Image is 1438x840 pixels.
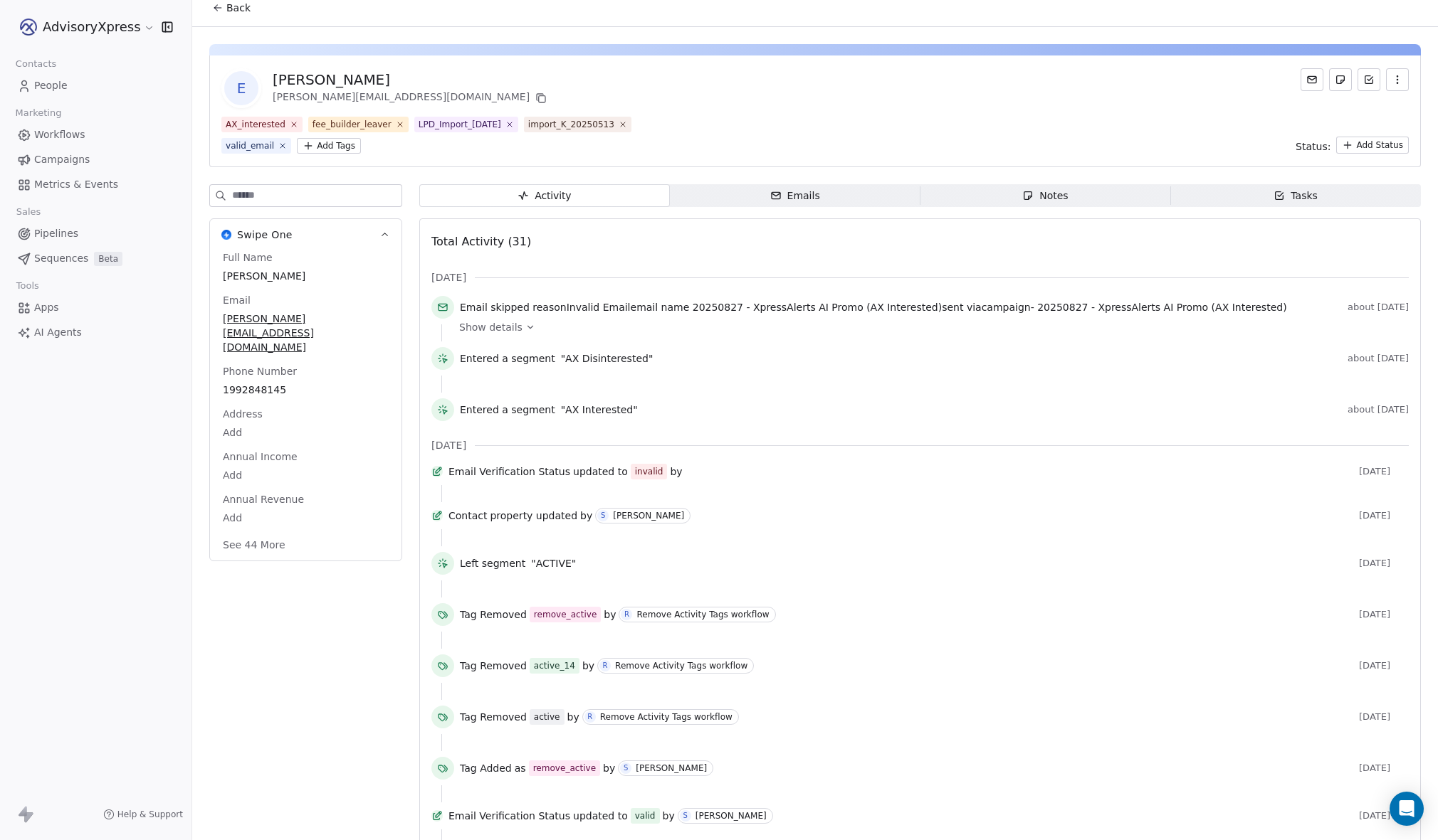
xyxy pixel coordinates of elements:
span: Beta [94,252,122,266]
span: Email Verification Status [448,464,570,479]
span: [DATE] [1359,609,1409,620]
span: "AX Interested" [561,403,638,417]
div: S [624,762,628,774]
span: Contacts [9,53,63,75]
a: SequencesBeta [11,247,180,270]
div: Open Intercom Messenger [1390,792,1424,826]
span: 20250827 - XpressAlerts AI Promo (AX Interested) [1037,302,1286,313]
span: Full Name [220,250,275,265]
img: AX_logo_device_1080.png [20,18,37,36]
span: [DATE] [1359,711,1409,723]
span: [DATE] [1359,660,1409,671]
span: Add [223,511,389,525]
span: [PERSON_NAME][EMAIL_ADDRESS][DOMAIN_NAME] [223,312,389,354]
button: Add Tags [297,138,361,154]
span: Sales [10,201,47,223]
span: by [582,659,594,673]
div: Remove Activity Tags workflow [636,610,769,620]
div: R [603,660,608,671]
div: [PERSON_NAME] [696,811,767,821]
div: active [534,711,560,723]
a: People [11,74,180,97]
span: by [663,809,675,823]
span: Annual Revenue [220,492,307,506]
span: by [603,761,615,775]
button: Swipe OneSwipe One [210,219,402,250]
span: Back [226,1,251,15]
div: remove_active [533,762,596,775]
div: [PERSON_NAME][EMAIL_ADDRESS][DOMAIN_NAME] [273,90,550,107]
span: Swipe One [237,228,293,242]
span: [DATE] [431,438,466,452]
a: Metrics & Events [11,173,180,196]
a: Help & Support [103,809,183,820]
span: by [567,710,579,724]
div: Remove Activity Tags workflow [615,661,747,671]
span: Address [220,407,266,421]
a: Apps [11,296,180,319]
button: Add Status [1336,137,1409,154]
div: Remove Activity Tags workflow [600,712,733,722]
div: R [587,711,592,723]
span: updated to [573,809,628,823]
button: AdvisoryXpress [17,15,152,39]
span: Tag Removed [460,710,527,724]
div: Tasks [1274,188,1318,203]
span: [DATE] [1359,810,1409,822]
span: [DATE] [1359,558,1409,569]
span: [DATE] [1359,762,1409,774]
div: valid_email [226,139,274,152]
span: Total Activity (31) [431,235,531,248]
span: "AX Disinterested" [561,351,654,366]
div: S [683,810,687,822]
a: Campaigns [11,148,180,171]
div: [PERSON_NAME] [273,70,550,90]
span: Status: [1296,139,1331,154]
div: [PERSON_NAME] [613,511,684,521]
span: AdvisoryXpress [43,18,140,36]
span: by [580,509,592,523]
span: Email Verification Status [448,809,570,823]
div: R [624,609,629,620]
img: Swipe One [221,230,231,240]
span: Annual Income [220,450,300,464]
span: Entered a segment [460,351,555,366]
span: 1992848145 [223,383,389,397]
span: Email skipped [460,302,530,313]
span: Metrics & Events [34,177,118,192]
span: Tools [10,275,45,297]
button: See 44 More [214,532,294,558]
span: reason email name sent via campaign - [460,300,1287,314]
a: Pipelines [11,222,180,245]
div: remove_active [534,608,597,621]
span: [DATE] [1359,466,1409,477]
div: S [601,510,605,521]
div: valid [635,809,656,823]
span: Entered a segment [460,403,555,417]
div: Swipe OneSwipe One [210,250,402,560]
div: [PERSON_NAME] [636,763,707,773]
span: Campaigns [34,152,90,167]
span: as [515,761,526,775]
div: invalid [635,464,663,479]
span: 20250827 - XpressAlerts AI Promo (AX Interested) [693,302,942,313]
a: AI Agents [11,321,180,344]
span: by [670,464,682,479]
span: about [DATE] [1348,353,1409,364]
div: active_14 [534,659,575,672]
span: People [34,78,68,93]
span: Tag Removed [460,659,527,673]
span: AI Agents [34,325,82,340]
span: Pipelines [34,226,78,241]
span: Sequences [34,251,88,266]
span: Add [223,468,389,482]
span: Show details [459,320,523,334]
span: E [224,71,258,105]
span: Workflows [34,127,85,142]
span: Contact [448,509,487,523]
span: [DATE] [431,270,466,285]
a: Workflows [11,123,180,147]
span: "ACTIVE" [531,556,576,570]
span: [DATE] [1359,510,1409,521]
span: updated to [573,464,628,479]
